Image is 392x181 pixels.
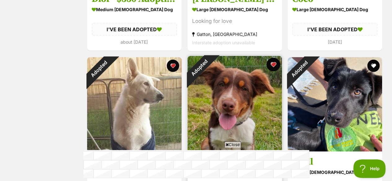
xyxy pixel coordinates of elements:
div: Looking for love [192,17,277,25]
div: I'VE BEEN ADOPTED [92,23,177,36]
a: Adopted [187,145,282,151]
div: large [DEMOGRAPHIC_DATA] Dog [292,168,377,177]
div: about [DATE] [92,38,177,46]
img: Pilbara [187,56,282,150]
a: Adopted [87,146,182,153]
div: large [DEMOGRAPHIC_DATA] Dog [192,5,277,14]
div: [DATE] [292,38,377,46]
iframe: Help Scout Beacon - Open [353,159,386,178]
button: favourite [167,60,179,72]
div: Adopted [78,49,119,89]
div: medium [DEMOGRAPHIC_DATA] Dog [92,5,177,14]
div: I'VE BEEN ADOPTED [292,23,377,36]
img: Jerry [87,57,182,152]
a: Adopted [288,146,382,153]
img: Quill [288,57,382,152]
div: large [DEMOGRAPHIC_DATA] Dog [292,5,377,14]
span: Close [224,141,241,148]
h3: Quill [292,156,377,168]
button: favourite [266,58,280,71]
div: Adopted [179,47,220,88]
div: Gatton, [GEOGRAPHIC_DATA] [192,30,277,38]
iframe: Advertisement [83,150,309,178]
div: Adopted [279,49,320,89]
span: Interstate adoption unavailable [192,40,255,45]
button: favourite [367,60,380,72]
